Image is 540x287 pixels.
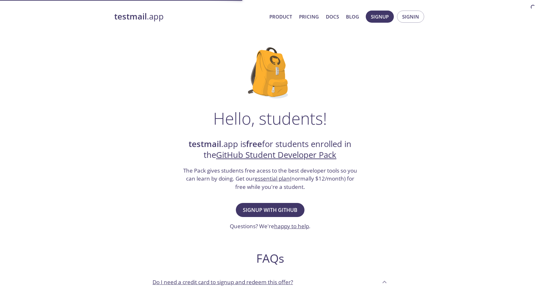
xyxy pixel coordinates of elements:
img: github-student-backpack.png [248,47,292,98]
p: Do I need a credit card to signup and redeem this offer? [153,278,293,286]
h2: FAQs [147,251,393,266]
a: happy to help [274,222,309,230]
a: Product [269,12,292,21]
strong: testmail [189,138,221,150]
h1: Hello, students! [213,109,327,128]
strong: testmail [114,11,147,22]
a: essential plan [255,175,290,182]
span: Signup with GitHub [243,206,297,214]
button: Signup [366,11,394,23]
button: Signin [397,11,424,23]
button: Signup with GitHub [236,203,304,217]
h3: The Pack gives students free acess to the best developer tools so you can learn by doing. Get our... [182,167,358,191]
strong: free [246,138,262,150]
h2: .app is for students enrolled in the [182,139,358,161]
a: Blog [346,12,359,21]
a: GitHub Student Developer Pack [216,149,336,160]
a: Docs [326,12,339,21]
span: Signup [371,12,389,21]
a: Pricing [299,12,319,21]
span: Signin [402,12,419,21]
h3: Questions? We're . [230,222,311,230]
a: testmail.app [114,11,264,22]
